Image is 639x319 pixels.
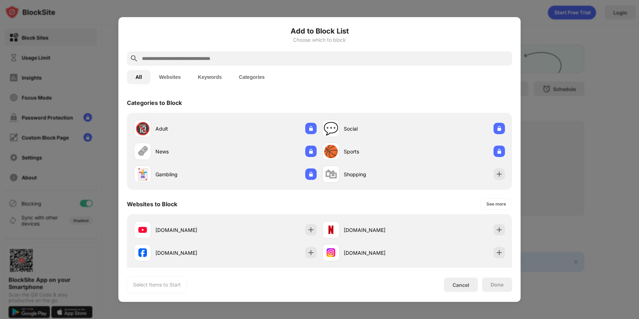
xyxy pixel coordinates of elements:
button: Keywords [189,70,230,84]
button: Categories [230,70,273,84]
div: [DOMAIN_NAME] [155,249,225,257]
img: favicons [138,248,147,257]
div: 🛍 [325,167,337,182]
div: Sports [344,148,414,155]
div: Done [491,282,503,288]
div: [DOMAIN_NAME] [344,226,414,234]
img: search.svg [130,54,138,63]
div: Select Items to Start [133,281,181,288]
div: Adult [155,125,225,132]
button: All [127,70,150,84]
div: 🏀 [323,144,338,159]
img: favicons [327,226,335,234]
div: Categories to Block [127,99,182,106]
img: favicons [138,226,147,234]
div: [DOMAIN_NAME] [344,249,414,257]
button: Websites [150,70,189,84]
img: favicons [327,248,335,257]
div: Social [344,125,414,132]
div: See more [486,201,506,208]
div: 🔞 [135,121,150,136]
div: Cancel [453,282,469,288]
div: News [155,148,225,155]
div: [DOMAIN_NAME] [155,226,225,234]
div: 🃏 [135,167,150,182]
div: Choose which to block [127,37,512,43]
div: 💬 [323,121,338,136]
div: 🗞 [137,144,149,159]
div: Websites to Block [127,201,177,208]
div: Gambling [155,171,225,178]
div: Shopping [344,171,414,178]
h6: Add to Block List [127,26,512,36]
